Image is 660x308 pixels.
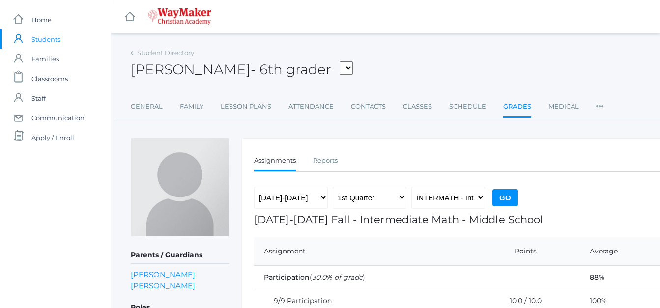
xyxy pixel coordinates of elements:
[131,62,353,77] h2: [PERSON_NAME]
[148,8,211,25] img: 4_waymaker-logo-stack-white.png
[31,69,68,88] span: Classrooms
[449,97,486,116] a: Schedule
[254,266,580,289] td: ( )
[131,97,163,116] a: General
[548,97,579,116] a: Medical
[31,128,74,147] span: Apply / Enroll
[313,151,338,170] a: Reports
[131,280,195,291] a: [PERSON_NAME]
[31,10,52,29] span: Home
[254,151,296,172] a: Assignments
[492,189,518,206] input: Go
[131,269,195,280] a: [PERSON_NAME]
[463,237,580,266] th: Points
[180,97,203,116] a: Family
[503,97,531,118] a: Grades
[31,29,60,49] span: Students
[403,97,432,116] a: Classes
[31,108,85,128] span: Communication
[254,237,463,266] th: Assignment
[351,97,386,116] a: Contacts
[131,138,229,236] img: Cole Pecor
[251,61,331,78] span: - 6th grader
[312,273,363,281] em: 30.0% of grade
[137,49,194,56] a: Student Directory
[31,49,59,69] span: Families
[264,273,310,281] span: Participation
[221,97,271,116] a: Lesson Plans
[131,247,229,264] h5: Parents / Guardians
[288,97,334,116] a: Attendance
[31,88,46,108] span: Staff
